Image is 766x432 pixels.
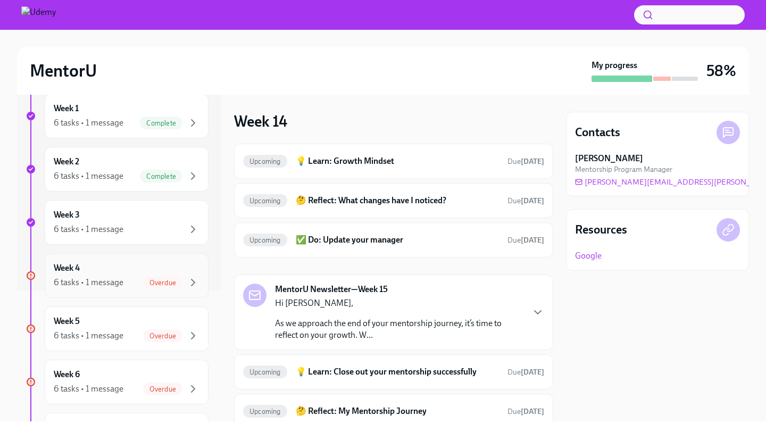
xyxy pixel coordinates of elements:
h4: Resources [575,222,627,238]
span: Upcoming [243,368,287,376]
h6: Week 6 [54,369,80,380]
a: Week 46 tasks • 1 messageOverdue [26,253,209,298]
h3: Week 14 [234,112,287,131]
h6: ✅ Do: Update your manager [296,234,499,246]
div: 6 tasks • 1 message [54,277,123,288]
a: Upcoming🤔 Reflect: What changes have I noticed?Due[DATE] [243,192,544,209]
h6: Week 2 [54,156,79,168]
a: Upcoming🤔 Reflect: My Mentorship JourneyDue[DATE] [243,403,544,420]
span: Upcoming [243,408,287,416]
span: Due [507,407,544,416]
strong: [DATE] [521,368,544,377]
span: Due [507,196,544,205]
h6: 💡 Learn: Growth Mindset [296,155,499,167]
div: 6 tasks • 1 message [54,117,123,129]
div: 6 tasks • 1 message [54,330,123,342]
span: Overdue [143,279,182,287]
span: Overdue [143,332,182,340]
span: August 23rd, 2025 09:30 [507,156,544,167]
h6: Week 1 [54,103,79,114]
h4: Contacts [575,124,620,140]
strong: MentorU Newsletter—Week 15 [275,284,388,295]
h6: Week 3 [54,209,80,221]
h6: 💡 Learn: Close out your mentorship successfully [296,366,499,378]
span: August 23rd, 2025 09:30 [507,235,544,245]
span: August 30th, 2025 09:30 [507,367,544,377]
div: 6 tasks • 1 message [54,170,123,182]
a: Week 56 tasks • 1 messageOverdue [26,306,209,351]
span: Upcoming [243,157,287,165]
a: Upcoming💡 Learn: Close out your mentorship successfullyDue[DATE] [243,363,544,380]
h6: 🤔 Reflect: My Mentorship Journey [296,405,499,417]
h2: MentorU [30,60,97,81]
h6: Week 4 [54,262,80,274]
a: Week 26 tasks • 1 messageComplete [26,147,209,192]
div: 6 tasks • 1 message [54,223,123,235]
span: Mentorship Program Manager [575,164,672,175]
span: August 30th, 2025 09:30 [507,406,544,417]
span: Overdue [143,385,182,393]
a: Upcoming💡 Learn: Growth MindsetDue[DATE] [243,153,544,170]
strong: [DATE] [521,236,544,245]
a: Week 36 tasks • 1 message [26,200,209,245]
h6: Week 5 [54,315,80,327]
span: Upcoming [243,197,287,205]
span: Complete [140,172,182,180]
span: Due [507,157,544,166]
div: 6 tasks • 1 message [54,383,123,395]
span: Upcoming [243,236,287,244]
a: Week 16 tasks • 1 messageComplete [26,94,209,138]
strong: [PERSON_NAME] [575,153,643,164]
strong: My progress [592,60,637,71]
strong: [DATE] [521,157,544,166]
span: Due [507,368,544,377]
span: Due [507,236,544,245]
p: As we approach the end of your mentorship journey, it’s time to reflect on your growth. W... [275,318,523,341]
a: Google [575,250,602,262]
strong: [DATE] [521,407,544,416]
h3: 58% [706,61,736,80]
img: Udemy [21,6,56,23]
p: Hi [PERSON_NAME], [275,297,523,309]
a: Week 66 tasks • 1 messageOverdue [26,360,209,404]
a: Upcoming✅ Do: Update your managerDue[DATE] [243,231,544,248]
h6: 🤔 Reflect: What changes have I noticed? [296,195,499,206]
span: August 23rd, 2025 09:30 [507,196,544,206]
span: Complete [140,119,182,127]
strong: [DATE] [521,196,544,205]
